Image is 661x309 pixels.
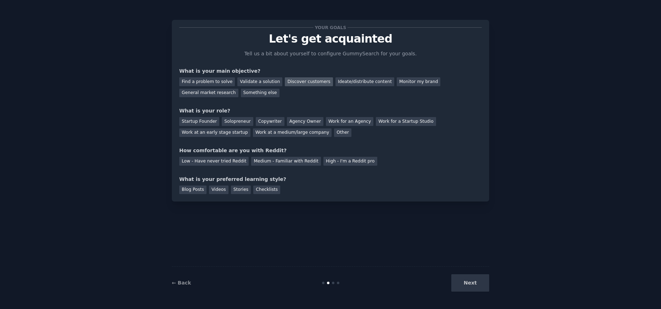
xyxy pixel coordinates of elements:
[209,186,228,194] div: Videos
[323,157,377,166] div: High - I'm a Reddit pro
[179,67,482,75] div: What is your main objective?
[179,117,219,126] div: Startup Founder
[285,77,333,86] div: Discover customers
[222,117,253,126] div: Solopreneur
[397,77,440,86] div: Monitor my brand
[256,117,284,126] div: Copywriter
[253,128,332,137] div: Work at a medium/large company
[231,186,251,194] div: Stories
[179,89,238,98] div: General market research
[179,107,482,115] div: What is your role?
[241,50,420,57] p: Tell us a bit about yourself to configure GummySearch for your goals.
[179,33,482,45] p: Let's get acquainted
[237,77,282,86] div: Validate a solution
[179,147,482,154] div: How comfortable are you with Reddit?
[287,117,323,126] div: Agency Owner
[253,186,280,194] div: Checklists
[376,117,436,126] div: Work for a Startup Studio
[179,176,482,183] div: What is your preferred learning style?
[334,128,351,137] div: Other
[335,77,394,86] div: Ideate/distribute content
[179,186,207,194] div: Blog Posts
[179,77,235,86] div: Find a problem to solve
[251,157,321,166] div: Medium - Familiar with Reddit
[179,128,250,137] div: Work at an early stage startup
[313,24,348,31] span: Your goals
[241,89,279,98] div: Something else
[179,157,249,166] div: Low - Have never tried Reddit
[172,280,191,286] a: ← Back
[326,117,373,126] div: Work for an Agency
